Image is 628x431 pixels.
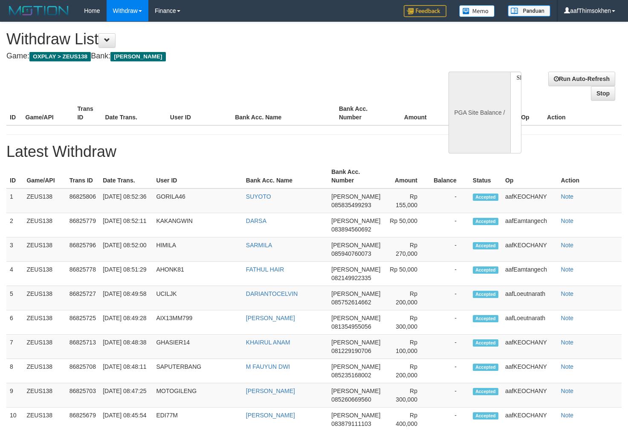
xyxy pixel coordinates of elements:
[23,262,66,286] td: ZEUS138
[430,164,469,188] th: Balance
[331,412,380,419] span: [PERSON_NAME]
[473,412,498,419] span: Accepted
[473,315,498,322] span: Accepted
[502,286,558,310] td: aafLoeutnarath
[153,359,242,383] td: SAPUTERBANG
[440,101,487,125] th: Balance
[430,383,469,408] td: -
[502,359,558,383] td: aafKEOCHANY
[331,266,380,273] span: [PERSON_NAME]
[331,388,380,394] span: [PERSON_NAME]
[6,143,622,160] h1: Latest Withdraw
[561,290,574,297] a: Note
[508,5,550,17] img: panduan.png
[99,237,153,262] td: [DATE] 08:52:00
[74,101,101,125] th: Trans ID
[561,242,574,249] a: Note
[561,315,574,321] a: Note
[66,286,99,310] td: 86825727
[153,310,242,335] td: AIX13MM799
[246,315,295,321] a: [PERSON_NAME]
[473,339,498,347] span: Accepted
[23,237,66,262] td: ZEUS138
[23,310,66,335] td: ZEUS138
[518,101,544,125] th: Op
[153,188,242,213] td: GORILA46
[430,310,469,335] td: -
[561,217,574,224] a: Note
[66,237,99,262] td: 86825796
[473,364,498,371] span: Accepted
[502,188,558,213] td: aafKEOCHANY
[384,237,430,262] td: Rp 270,000
[232,101,336,125] th: Bank Acc. Name
[246,266,284,273] a: FATHUL HAIR
[99,213,153,237] td: [DATE] 08:52:11
[404,5,446,17] img: Feedback.jpg
[66,262,99,286] td: 86825778
[430,286,469,310] td: -
[502,310,558,335] td: aafLoeutnarath
[246,339,290,346] a: KHAIRUL ANAM
[99,335,153,359] td: [DATE] 08:48:38
[99,262,153,286] td: [DATE] 08:51:29
[561,193,574,200] a: Note
[384,164,430,188] th: Amount
[6,310,23,335] td: 6
[430,188,469,213] td: -
[246,217,266,224] a: DARSA
[66,383,99,408] td: 86825703
[473,194,498,201] span: Accepted
[384,335,430,359] td: Rp 100,000
[502,164,558,188] th: Op
[6,31,410,48] h1: Withdraw List
[23,164,66,188] th: Game/API
[66,213,99,237] td: 86825779
[246,242,272,249] a: SARMILA
[430,237,469,262] td: -
[66,310,99,335] td: 86825725
[561,339,574,346] a: Note
[23,286,66,310] td: ZEUS138
[99,164,153,188] th: Date Trans.
[331,315,380,321] span: [PERSON_NAME]
[246,388,295,394] a: [PERSON_NAME]
[331,323,371,330] span: 081354955056
[101,101,166,125] th: Date Trans.
[544,101,622,125] th: Action
[558,164,622,188] th: Action
[99,310,153,335] td: [DATE] 08:49:28
[22,101,74,125] th: Game/API
[66,164,99,188] th: Trans ID
[6,286,23,310] td: 5
[246,363,290,370] a: M FAUYUN DWI
[23,188,66,213] td: ZEUS138
[331,193,380,200] span: [PERSON_NAME]
[331,290,380,297] span: [PERSON_NAME]
[561,412,574,419] a: Note
[99,286,153,310] td: [DATE] 08:49:58
[384,188,430,213] td: Rp 155,000
[99,359,153,383] td: [DATE] 08:48:11
[469,164,502,188] th: Status
[153,164,242,188] th: User ID
[6,359,23,383] td: 8
[430,359,469,383] td: -
[430,262,469,286] td: -
[384,310,430,335] td: Rp 300,000
[331,202,371,208] span: 085835499293
[473,388,498,395] span: Accepted
[99,188,153,213] td: [DATE] 08:52:36
[331,242,380,249] span: [PERSON_NAME]
[153,262,242,286] td: AHONK81
[502,383,558,408] td: aafKEOCHANY
[331,420,371,427] span: 083879111103
[331,217,380,224] span: [PERSON_NAME]
[328,164,384,188] th: Bank Acc. Number
[66,335,99,359] td: 86825713
[6,237,23,262] td: 3
[331,372,371,379] span: 085235168002
[331,275,371,281] span: 082149922335
[153,286,242,310] td: UCILJK
[331,347,371,354] span: 081229190706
